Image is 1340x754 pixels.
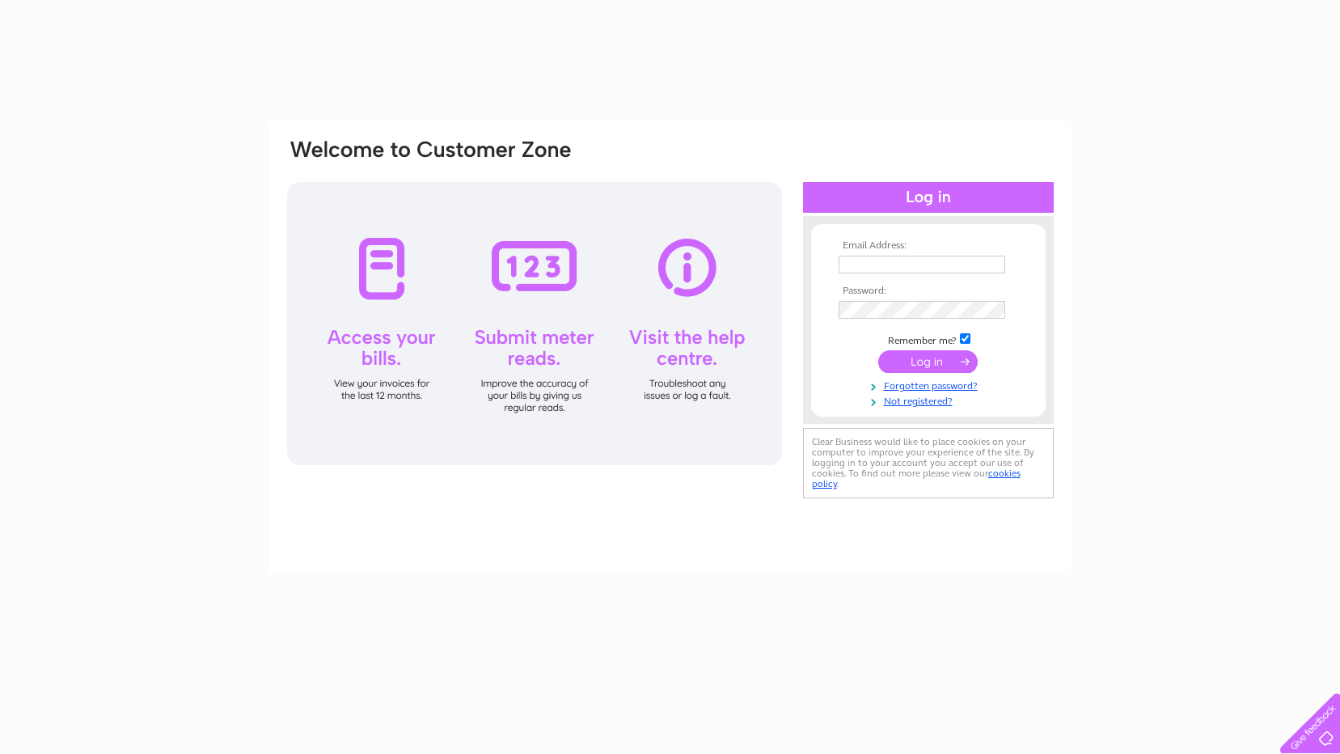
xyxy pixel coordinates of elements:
input: Submit [878,350,978,373]
a: cookies policy [812,468,1021,489]
td: Remember me? [835,331,1022,347]
a: Not registered? [839,392,1022,408]
th: Email Address: [835,240,1022,252]
a: Forgotten password? [839,377,1022,392]
th: Password: [835,286,1022,297]
div: Clear Business would like to place cookies on your computer to improve your experience of the sit... [803,428,1054,498]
